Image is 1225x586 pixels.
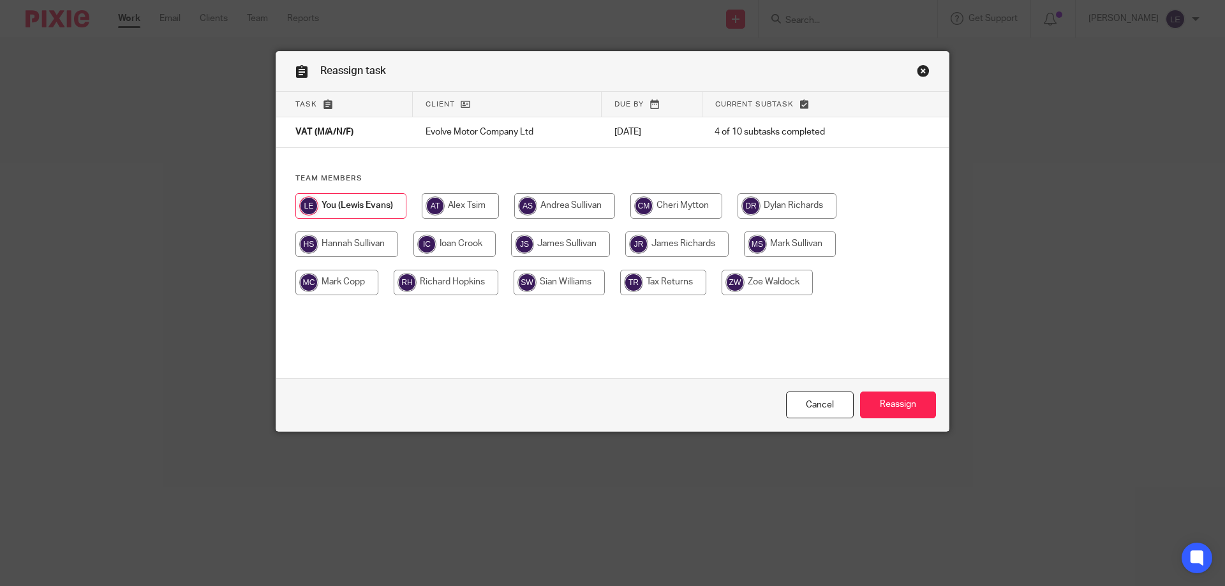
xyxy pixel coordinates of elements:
[614,126,689,138] p: [DATE]
[295,101,317,108] span: Task
[860,392,936,419] input: Reassign
[614,101,644,108] span: Due by
[715,101,794,108] span: Current subtask
[702,117,895,148] td: 4 of 10 subtasks completed
[426,101,455,108] span: Client
[786,392,854,419] a: Close this dialog window
[295,128,353,137] span: VAT (M/A/N/F)
[426,126,589,138] p: Evolve Motor Company Ltd
[917,64,930,82] a: Close this dialog window
[295,173,930,184] h4: Team members
[320,66,386,76] span: Reassign task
